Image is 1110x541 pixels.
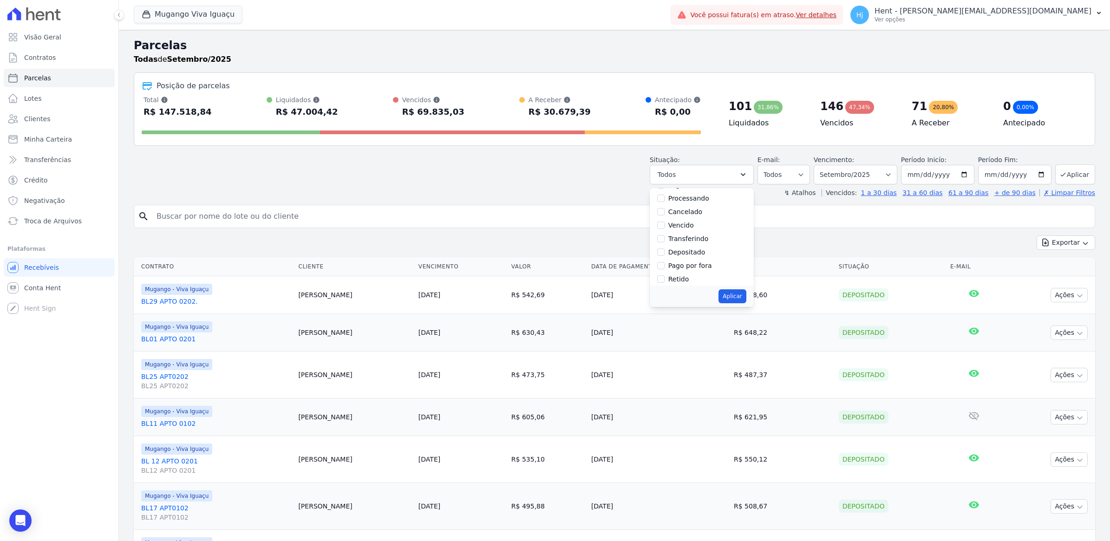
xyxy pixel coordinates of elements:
[141,372,291,391] a: BL25 APT0202BL25 APT0202
[902,189,942,196] a: 31 a 60 dias
[508,436,588,483] td: R$ 535,10
[141,381,291,391] span: BL25 APT0202
[1051,326,1088,340] button: Ações
[508,398,588,436] td: R$ 605,06
[4,48,115,67] a: Contratos
[718,289,746,303] button: Aplicar
[658,169,676,180] span: Todos
[141,443,212,455] span: Mugango - Viva Iguaçu
[141,490,212,502] span: Mugango - Viva Iguaçu
[9,509,32,532] div: Open Intercom Messenger
[1003,99,1011,114] div: 0
[402,104,464,119] div: R$ 69.835,03
[294,257,414,276] th: Cliente
[1051,288,1088,302] button: Ações
[508,314,588,352] td: R$ 630,43
[134,54,231,65] p: de
[134,6,242,23] button: Mugango Viva Iguaçu
[157,80,230,91] div: Posição de parcelas
[294,398,414,436] td: [PERSON_NAME]
[138,211,149,222] i: search
[1003,117,1080,129] h4: Antecipado
[418,329,440,336] a: [DATE]
[508,483,588,530] td: R$ 495,88
[4,130,115,149] a: Minha Carteira
[141,297,291,306] a: BL29 APTO 0202.
[650,165,754,184] button: Todos
[141,334,291,344] a: BL01 APTO 0201
[730,483,835,530] td: R$ 508,67
[856,12,863,18] span: Hj
[912,117,988,129] h4: A Receber
[294,352,414,398] td: [PERSON_NAME]
[668,235,709,242] label: Transferindo
[24,73,51,83] span: Parcelas
[839,288,888,301] div: Depositado
[588,276,730,314] td: [DATE]
[1051,368,1088,382] button: Ações
[668,195,709,202] label: Processando
[508,257,588,276] th: Valor
[1013,101,1038,114] div: 0,00%
[529,95,591,104] div: A Receber
[588,436,730,483] td: [DATE]
[294,483,414,530] td: [PERSON_NAME]
[929,101,958,114] div: 20,80%
[947,257,1001,276] th: E-mail
[948,189,988,196] a: 61 a 90 dias
[814,156,854,163] label: Vencimento:
[508,352,588,398] td: R$ 473,75
[144,95,212,104] div: Total
[4,191,115,210] a: Negativação
[668,222,694,229] label: Vencido
[134,55,158,64] strong: Todas
[418,371,440,378] a: [DATE]
[820,117,897,129] h4: Vencidos
[141,466,291,475] span: BL12 APTO 0201
[730,352,835,398] td: R$ 487,37
[4,89,115,108] a: Lotes
[754,101,783,114] div: 31,86%
[294,436,414,483] td: [PERSON_NAME]
[4,110,115,128] a: Clientes
[875,16,1091,23] p: Ver opções
[276,95,338,104] div: Liquidados
[4,69,115,87] a: Parcelas
[690,10,836,20] span: Você possui fatura(s) em atraso.
[650,156,680,163] label: Situação:
[835,257,947,276] th: Situação
[839,368,888,381] div: Depositado
[588,352,730,398] td: [DATE]
[24,114,50,124] span: Clientes
[134,37,1095,54] h2: Parcelas
[402,95,464,104] div: Vencidos
[141,419,291,428] a: BL11 APTO 0102
[875,7,1091,16] p: Hent - [PERSON_NAME][EMAIL_ADDRESS][DOMAIN_NAME]
[508,276,588,314] td: R$ 542,69
[141,359,212,370] span: Mugango - Viva Iguaçu
[729,117,805,129] h4: Liquidados
[994,189,1036,196] a: + de 90 dias
[415,257,508,276] th: Vencimento
[141,456,291,475] a: BL 12 APTO 0201BL12 APTO 0201
[418,291,440,299] a: [DATE]
[294,314,414,352] td: [PERSON_NAME]
[843,2,1110,28] button: Hj Hent - [PERSON_NAME][EMAIL_ADDRESS][DOMAIN_NAME] Ver opções
[839,411,888,424] div: Depositado
[24,176,48,185] span: Crédito
[4,171,115,189] a: Crédito
[730,398,835,436] td: R$ 621,95
[167,55,231,64] strong: Setembro/2025
[729,99,752,114] div: 101
[4,279,115,297] a: Conta Hent
[24,155,71,164] span: Transferências
[730,276,835,314] td: R$ 558,60
[655,104,701,119] div: R$ 0,00
[668,208,702,215] label: Cancelado
[24,216,82,226] span: Troca de Arquivos
[1039,189,1095,196] a: ✗ Limpar Filtros
[418,413,440,421] a: [DATE]
[141,321,212,332] span: Mugango - Viva Iguaçu
[784,189,816,196] label: ↯ Atalhos
[141,513,291,522] span: BL17 APT0102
